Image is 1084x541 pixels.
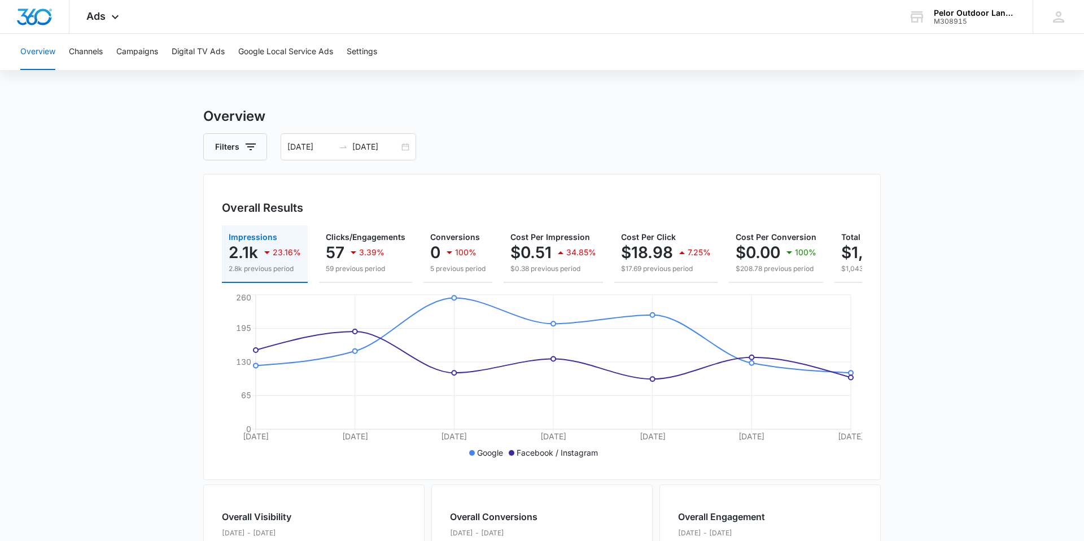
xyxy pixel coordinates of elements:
button: Overview [20,34,55,70]
button: Settings [347,34,377,70]
tspan: 130 [236,357,251,367]
input: Start date [287,141,334,153]
span: Clicks/Engagements [326,232,405,242]
h2: Overall Conversions [450,510,537,523]
p: $1,043.90 previous period [841,264,953,274]
button: Google Local Service Ads [238,34,333,70]
p: [DATE] - [DATE] [678,528,765,538]
p: 23.16% [273,248,301,256]
tspan: 0 [246,424,251,434]
p: 100% [795,248,816,256]
p: 34.85% [566,248,596,256]
p: 57 [326,243,344,261]
p: 100% [455,248,477,256]
div: account name [934,8,1016,18]
tspan: [DATE] [540,431,566,441]
p: 0 [430,243,440,261]
p: 7.25% [688,248,711,256]
span: to [339,142,348,151]
span: Conversions [430,232,480,242]
p: $0.51 [510,243,552,261]
h2: Overall Engagement [678,510,765,523]
p: $208.78 previous period [736,264,816,274]
span: Impressions [229,232,277,242]
tspan: [DATE] [838,431,864,441]
span: Cost Per Conversion [736,232,816,242]
input: End date [352,141,399,153]
p: 2.1k [229,243,258,261]
tspan: 65 [241,390,251,400]
h3: Overall Results [222,199,303,216]
span: Ads [86,10,106,22]
p: $1,081.60 [841,243,915,261]
p: $18.98 [621,243,673,261]
button: Filters [203,133,267,160]
p: [DATE] - [DATE] [450,528,537,538]
h2: Overall Visibility [222,510,312,523]
span: swap-right [339,142,348,151]
tspan: [DATE] [441,431,467,441]
button: Digital TV Ads [172,34,225,70]
tspan: [DATE] [640,431,666,441]
p: 59 previous period [326,264,405,274]
p: $0.38 previous period [510,264,596,274]
div: account id [934,18,1016,25]
p: 3.39% [359,248,384,256]
button: Campaigns [116,34,158,70]
tspan: [DATE] [738,431,764,441]
tspan: [DATE] [342,431,368,441]
button: Channels [69,34,103,70]
p: 5 previous period [430,264,486,274]
p: Google [477,447,503,459]
span: Total Spend [841,232,888,242]
p: 2.8k previous period [229,264,301,274]
p: $17.69 previous period [621,264,711,274]
span: Cost Per Click [621,232,676,242]
tspan: [DATE] [243,431,269,441]
p: Facebook / Instagram [517,447,598,459]
span: Cost Per Impression [510,232,590,242]
h3: Overview [203,106,881,126]
tspan: 260 [236,293,251,302]
p: $0.00 [736,243,780,261]
tspan: 195 [236,323,251,333]
p: [DATE] - [DATE] [222,528,312,538]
